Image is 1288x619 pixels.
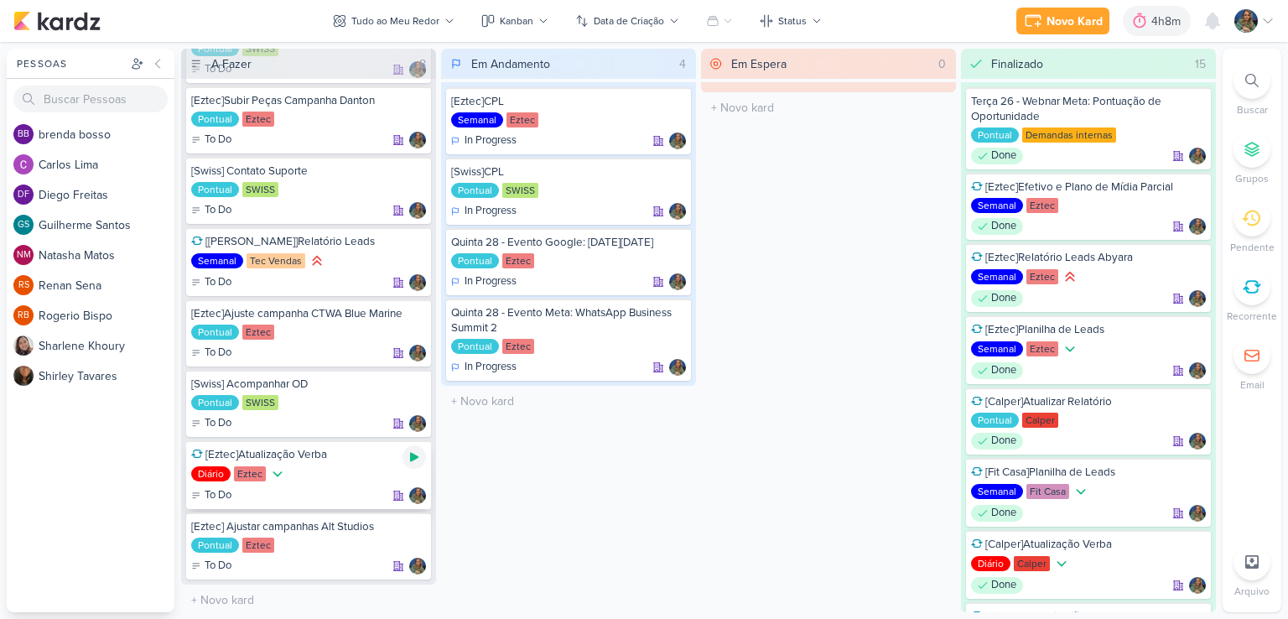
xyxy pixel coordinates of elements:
div: Responsável: Isabella Gutierres [669,203,686,220]
div: Calper [1022,413,1058,428]
img: Isabella Gutierres [669,359,686,376]
div: G u i l h e r m e S a n t o s [39,216,174,234]
img: Isabella Gutierres [1189,290,1206,307]
p: RS [18,281,29,290]
div: Responsável: Isabella Gutierres [1189,505,1206,522]
p: In Progress [465,133,517,149]
div: Responsável: Isabella Gutierres [1189,218,1206,235]
p: GS [18,221,29,230]
div: Eztec [242,538,274,553]
div: Responsável: Isabella Gutierres [1189,433,1206,450]
div: Pessoas [13,56,127,71]
div: Prioridade Baixa [1062,341,1078,357]
div: Responsável: Isabella Gutierres [409,132,426,148]
div: Prioridade Baixa [1072,483,1089,500]
div: [Tec Vendas]Relatório Leads [191,234,426,249]
div: [Eztec]Efetivo e Plano de Mídia Parcial [971,179,1206,195]
div: Quinta 28 - Evento Google: Black Friday [451,235,686,250]
p: Arquivo [1234,584,1270,599]
p: Done [991,433,1016,450]
div: Em Andamento [471,55,550,73]
img: Carlos Lima [13,154,34,174]
div: To Do [191,487,231,504]
div: 4h8m [1151,13,1186,30]
div: Fit Casa [1026,484,1069,499]
div: Prioridade Alta [309,252,325,269]
div: Responsável: Isabella Gutierres [1189,148,1206,164]
div: Responsável: Isabella Gutierres [409,415,426,432]
div: To Do [191,345,231,362]
button: Novo Kard [1016,8,1109,34]
div: Done [971,290,1023,307]
p: Done [991,577,1016,594]
div: Finalizado [991,55,1043,73]
img: Sharlene Khoury [13,336,34,356]
div: Demandas internas [1022,127,1116,143]
img: Isabella Gutierres [669,203,686,220]
div: Pontual [191,325,239,340]
div: Eztec [242,325,274,340]
img: Isabella Gutierres [409,345,426,362]
div: Eztec [502,253,534,268]
img: Isabella Gutierres [1189,505,1206,522]
div: Pontual [191,182,239,197]
div: C a r l o s L i m a [39,156,174,174]
img: Isabella Gutierres [409,487,426,504]
div: Prioridade Baixa [269,466,286,482]
img: Isabella Gutierres [409,274,426,291]
div: Eztec [502,339,534,354]
div: To Do [191,132,231,148]
p: Recorrente [1227,309,1277,324]
div: Em Espera [731,55,787,73]
div: Semanal [971,341,1023,356]
p: bb [18,130,29,139]
div: Renan Sena [13,275,34,295]
div: Diego Freitas [13,185,34,205]
p: In Progress [465,273,517,290]
div: Diário [191,466,231,481]
img: Isabella Gutierres [1234,9,1258,33]
div: Done [971,577,1023,594]
div: Eztec [234,466,266,481]
div: 0 [932,55,953,73]
div: Eztec [1026,198,1058,213]
div: [Swiss] Acompanhar OD [191,377,426,392]
div: Eztec [1026,341,1058,356]
div: Pontual [451,253,499,268]
div: brenda bosso [13,124,34,144]
div: Semanal [971,484,1023,499]
div: [Fit Casa]Planilha de Leads [971,465,1206,480]
div: Pontual [191,112,239,127]
div: Responsável: Isabella Gutierres [1189,290,1206,307]
div: Terça 26 - Webnar Meta: Pontuação de Oportunidade [971,94,1206,124]
div: Responsável: Isabella Gutierres [409,202,426,219]
p: DF [18,190,29,200]
div: b r e n d a b o s s o [39,126,174,143]
p: NM [17,251,31,260]
div: Responsável: Isabella Gutierres [669,133,686,149]
p: Done [991,148,1016,164]
div: To Do [191,202,231,219]
p: Pendente [1230,240,1275,255]
div: [Eztec] Ajustar campanhas Alt Studios [191,519,426,534]
div: Pontual [971,127,1019,143]
div: [Eztec]Subir Peças Campanha Danton [191,93,426,108]
div: SWISS [242,182,278,197]
input: + Novo kard [444,389,693,414]
div: Rogerio Bispo [13,305,34,325]
div: S h a r l e n e K h o u r y [39,337,174,355]
div: 8 [413,55,433,73]
div: Tec Vendas [247,253,305,268]
input: + Novo kard [184,588,433,612]
div: SWISS [242,395,278,410]
div: SWISS [502,183,538,198]
div: Guilherme Santos [13,215,34,235]
div: [Calper]Atualização Verba [971,537,1206,552]
p: To Do [205,415,231,432]
div: Calper [1014,556,1050,571]
img: Isabella Gutierres [1189,433,1206,450]
img: Isabella Gutierres [669,273,686,290]
div: Prioridade Alta [1062,268,1078,285]
input: + Novo kard [704,96,953,120]
div: Pontual [971,413,1019,428]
